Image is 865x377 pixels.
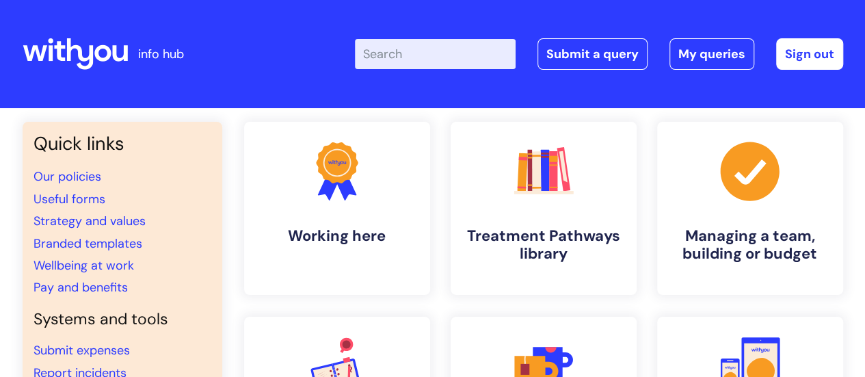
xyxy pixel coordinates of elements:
h4: Systems and tools [34,310,211,329]
a: Treatment Pathways library [451,122,637,295]
div: | - [355,38,843,70]
a: Submit a query [537,38,648,70]
a: Submit expenses [34,342,130,359]
a: Useful forms [34,191,105,207]
a: Our policies [34,168,101,185]
a: Strategy and values [34,213,146,229]
a: My queries [669,38,754,70]
input: Search [355,39,516,69]
a: Pay and benefits [34,279,128,296]
p: info hub [138,43,184,65]
h4: Treatment Pathways library [462,227,626,263]
h3: Quick links [34,133,211,155]
h4: Working here [255,227,419,245]
a: Sign out [776,38,843,70]
a: Wellbeing at work [34,257,134,274]
a: Working here [244,122,430,295]
h4: Managing a team, building or budget [668,227,832,263]
a: Managing a team, building or budget [657,122,843,295]
a: Branded templates [34,235,142,252]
